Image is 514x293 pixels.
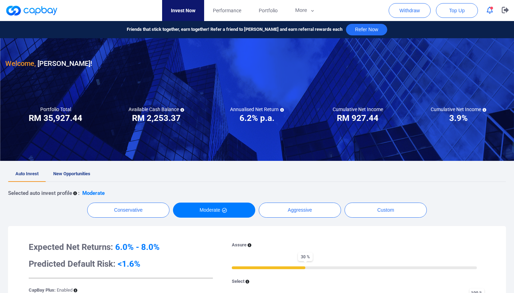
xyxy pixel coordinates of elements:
span: 6.0% - 8.0% [115,242,160,252]
span: Auto Invest [15,171,39,176]
span: Top Up [449,7,465,14]
span: Welcome, [5,59,36,68]
span: <1.6% [118,259,140,269]
h3: RM 927.44 [337,113,378,124]
p: : [78,189,79,197]
h3: [PERSON_NAME] ! [5,58,92,69]
h3: RM 2,253.37 [132,113,181,124]
button: Withdraw [389,3,431,18]
h3: Predicted Default Risk: [29,258,213,270]
h3: 6.2% p.a. [239,113,275,124]
span: Enabled [57,287,72,293]
span: New Opportunities [53,171,90,176]
span: Performance [213,7,241,14]
button: Top Up [436,3,478,18]
h5: Cumulative Net Income [431,106,486,113]
button: Refer Now [346,24,387,35]
button: Aggressive [259,203,341,218]
span: 30 % [298,252,313,261]
h5: Cumulative Net Income [333,106,383,113]
h5: Annualised Net Return [230,106,284,113]
h3: RM 35,927.44 [29,113,82,124]
p: Selected auto invest profile [8,189,72,197]
h5: Available Cash Balance [128,106,184,113]
button: Moderate [173,203,255,218]
button: Conservative [87,203,169,218]
h3: 3.9% [449,113,468,124]
span: Portfolio [259,7,278,14]
h3: Expected Net Returns: [29,241,213,253]
p: Moderate [82,189,105,197]
button: Custom [345,203,427,218]
p: Select [232,278,244,285]
h5: Portfolio Total [40,106,71,113]
p: Assure [232,241,246,249]
span: Friends that stick together, earn together! Refer a friend to [PERSON_NAME] and earn referral rew... [127,26,342,33]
